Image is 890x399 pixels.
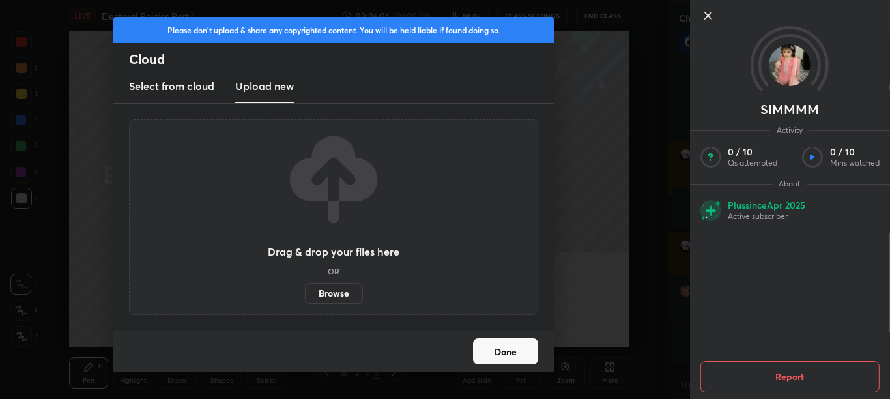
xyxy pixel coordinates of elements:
button: Report [700,361,879,392]
p: Plus since Apr 2025 [728,199,805,211]
p: SIMMMM [760,104,819,115]
p: Qs attempted [728,158,777,168]
button: Done [473,338,538,364]
p: 0 / 10 [830,146,880,158]
p: Active subscriber [728,211,805,222]
h2: Cloud [129,51,554,68]
span: Activity [770,125,809,136]
span: About [772,179,807,189]
p: 0 / 10 [728,146,777,158]
h3: Drag & drop your files here [268,246,399,257]
img: 8f0133de86a14ce0b5e21ddffaa8d938.jpg [769,44,811,86]
p: Mins watched [830,158,880,168]
h5: OR [328,267,339,275]
div: Please don't upload & share any copyrighted content. You will be held liable if found doing so. [113,17,554,43]
h3: Select from cloud [129,78,214,94]
h3: Upload new [235,78,294,94]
